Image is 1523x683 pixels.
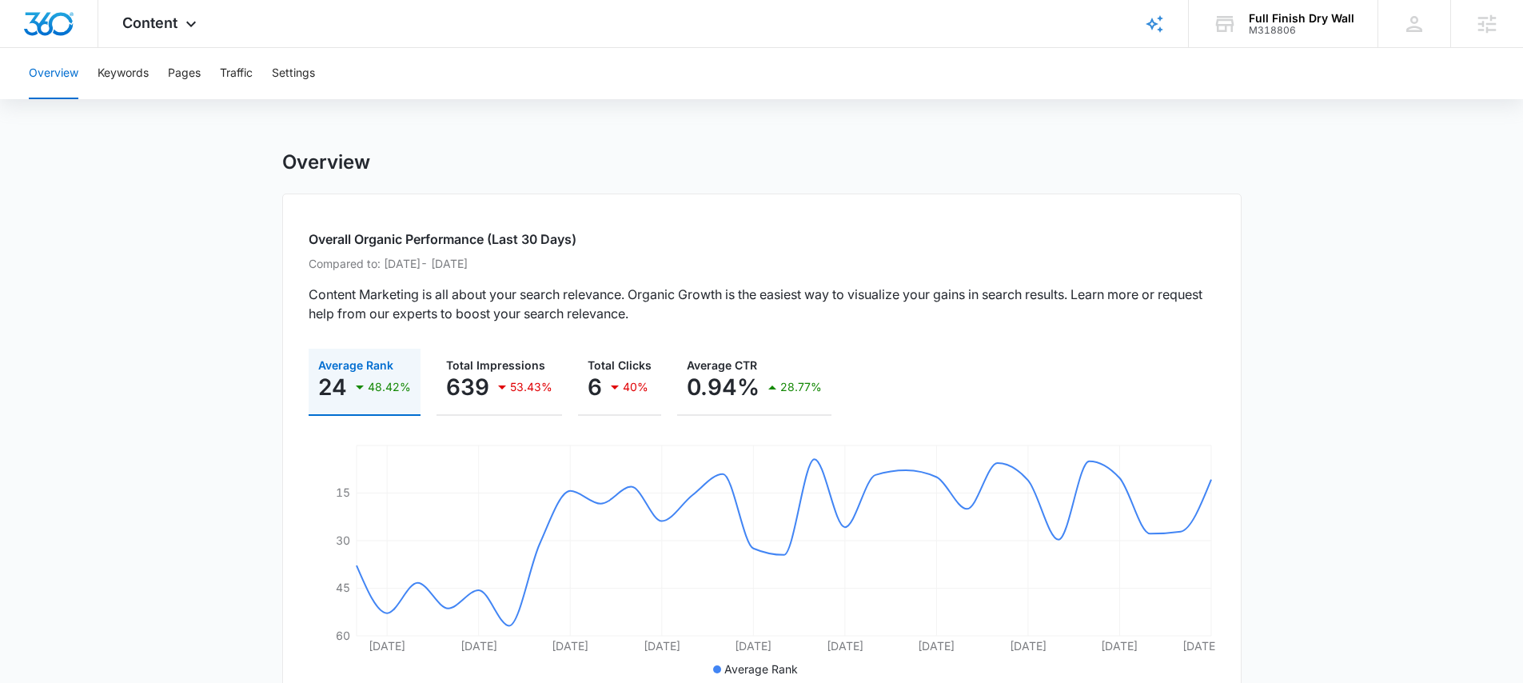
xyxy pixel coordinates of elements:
[168,48,201,99] button: Pages
[1009,639,1046,653] tspan: [DATE]
[623,381,648,393] p: 40%
[318,374,347,400] p: 24
[460,639,496,653] tspan: [DATE]
[122,14,177,31] span: Content
[643,639,680,653] tspan: [DATE]
[336,581,350,594] tspan: 45
[1249,25,1354,36] div: account id
[309,255,1215,272] p: Compared to: [DATE] - [DATE]
[510,381,552,393] p: 53.43%
[588,358,652,372] span: Total Clicks
[724,662,798,676] span: Average Rank
[309,230,1215,249] h2: Overall Organic Performance (Last 30 Days)
[446,358,545,372] span: Total Impressions
[826,639,863,653] tspan: [DATE]
[1249,12,1354,25] div: account name
[336,485,350,499] tspan: 15
[336,629,350,642] tspan: 60
[446,374,489,400] p: 639
[220,48,253,99] button: Traffic
[368,381,411,393] p: 48.42%
[336,533,350,547] tspan: 30
[687,374,760,400] p: 0.94%
[918,639,955,653] tspan: [DATE]
[98,48,149,99] button: Keywords
[588,374,602,400] p: 6
[272,48,315,99] button: Settings
[369,639,405,653] tspan: [DATE]
[735,639,771,653] tspan: [DATE]
[1101,639,1138,653] tspan: [DATE]
[780,381,822,393] p: 28.77%
[309,285,1215,323] p: Content Marketing is all about your search relevance. Organic Growth is the easiest way to visual...
[687,358,757,372] span: Average CTR
[552,639,588,653] tspan: [DATE]
[318,358,393,372] span: Average Rank
[282,150,370,174] h1: Overview
[1182,639,1218,653] tspan: [DATE]
[29,48,78,99] button: Overview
